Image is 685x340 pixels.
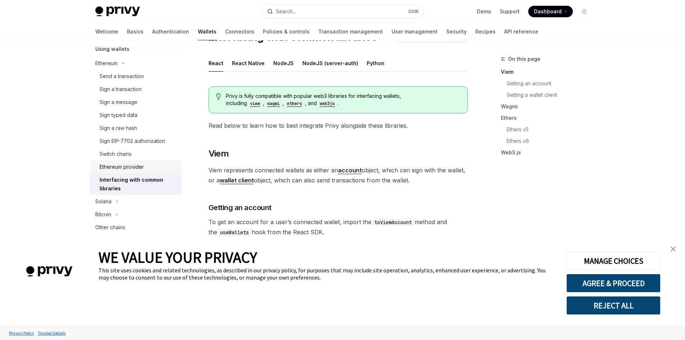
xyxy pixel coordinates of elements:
a: Sign a message [90,96,182,109]
button: Toggle dark mode [579,6,590,17]
a: close banner [666,242,680,256]
a: Sign typed data [90,109,182,122]
a: Transaction management [318,23,383,40]
span: WE VALUE YOUR PRIVACY [99,248,257,267]
button: React [209,55,223,72]
a: Other chains [90,221,182,234]
a: Basics [127,23,143,40]
a: ethers [284,100,305,106]
div: Solana [95,197,111,206]
a: Wagmi [501,101,596,112]
button: REJECT ALL [566,296,661,315]
a: web3js [317,100,338,106]
button: AGREE & PROCEED [566,274,661,293]
a: Switch chains [90,148,182,160]
a: wagmi [264,100,283,106]
button: React Native [232,55,265,72]
a: Interfacing with common libraries [90,173,182,195]
a: account [338,167,362,174]
span: Getting an account [209,203,271,213]
img: company logo [11,256,88,287]
a: Wallets [198,23,216,40]
div: Ethereum [95,59,118,68]
div: Sign a message [100,98,137,106]
span: Viem [209,148,229,159]
a: Tracker Details [36,327,67,339]
img: light logo [95,6,140,17]
a: User management [392,23,438,40]
code: viem [247,100,263,107]
code: useWallets [217,228,252,236]
svg: Tip [216,93,221,100]
span: On this page [508,55,540,63]
a: Ethers [501,112,596,124]
a: Sign a raw hash [90,122,182,135]
a: Ethers v6 [507,135,596,147]
a: Security [446,23,467,40]
a: Ethereum provider [90,160,182,173]
span: Ctrl K [408,9,419,14]
div: Bitcoin [95,210,111,219]
a: Demo [477,8,491,15]
a: Connectors [225,23,254,40]
div: Search... [276,7,296,16]
code: wagmi [264,100,283,107]
button: NodeJS [273,55,294,72]
div: Send a transaction [100,72,144,81]
span: Read below to learn how to best integrate Privy alongside these libraries. [209,121,468,131]
a: wallet client [220,177,254,184]
div: Switch chains [100,150,132,158]
code: ethers [284,100,305,107]
a: Privacy Policy [7,327,36,339]
div: Sign EIP-7702 authorization [100,137,165,145]
a: Welcome [95,23,118,40]
a: API reference [504,23,538,40]
a: Getting a wallet client [507,89,596,101]
span: Dashboard [534,8,562,15]
a: Dashboard [528,6,573,17]
button: Python [367,55,384,72]
a: Getting an account [507,78,596,89]
code: web3js [317,100,338,107]
a: Support [500,8,520,15]
div: Interfacing with common libraries [100,176,177,193]
div: EVM smart wallets [95,236,138,245]
button: NodeJS (server-auth) [302,55,358,72]
a: Sign EIP-7702 authorization [90,135,182,148]
div: Sign a raw hash [100,124,137,132]
div: Sign typed data [100,111,137,119]
span: Privy is fully compatible with popular web3 libraries for interfacing wallets, including , , , and . [226,92,460,107]
a: viem [247,100,263,106]
code: toViemAccount [371,218,415,226]
a: Recipes [475,23,496,40]
div: This site uses cookies and related technologies, as described in our privacy policy, for purposes... [99,267,556,281]
span: Viem represents connected wallets as either an object, which can sign with the wallet, or a objec... [209,165,468,185]
button: Search...CtrlK [262,5,423,18]
button: MANAGE CHOICES [566,251,661,270]
div: Ethereum provider [100,163,144,171]
a: Viem [501,66,596,78]
a: Ethers v5 [507,124,596,135]
div: Other chains [95,223,125,232]
span: To get an account for a user’s connected wallet, import the method and the hook from the React SDK. [209,217,468,237]
a: Sign a transaction [90,83,182,96]
a: Policies & controls [263,23,310,40]
a: Send a transaction [90,70,182,83]
img: close banner [671,246,676,251]
div: Sign a transaction [100,85,142,94]
a: Web3.js [501,147,596,158]
a: Authentication [152,23,189,40]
